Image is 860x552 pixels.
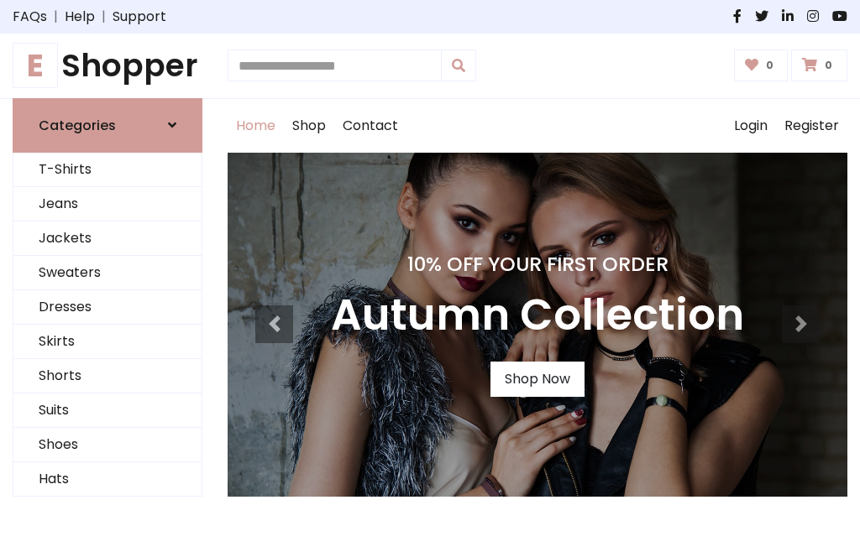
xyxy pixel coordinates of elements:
span: 0 [821,58,836,73]
a: Shop [284,99,334,153]
a: FAQs [13,7,47,27]
h6: Categories [39,117,116,133]
h4: 10% Off Your First Order [331,253,744,276]
a: Shorts [13,359,202,393]
h1: Shopper [13,47,202,85]
a: Categories [13,98,202,153]
a: Sweaters [13,256,202,290]
span: 0 [762,58,778,73]
a: Contact [334,99,406,153]
a: Shop Now [490,362,585,397]
a: Skirts [13,325,202,359]
a: T-Shirts [13,153,202,187]
span: E [13,43,58,88]
a: Jackets [13,221,202,256]
span: | [95,7,113,27]
a: Login [726,99,776,153]
a: Jeans [13,187,202,221]
a: Home [228,99,284,153]
a: Help [65,7,95,27]
a: 0 [734,49,789,81]
a: Dresses [13,290,202,325]
a: 0 [791,49,847,81]
a: Register [776,99,847,153]
a: Support [113,7,166,27]
a: Hats [13,462,202,497]
a: Shoes [13,428,202,462]
a: Suits [13,393,202,428]
a: EShopper [13,47,202,85]
h3: Autumn Collection [331,289,744,341]
span: | [47,7,65,27]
